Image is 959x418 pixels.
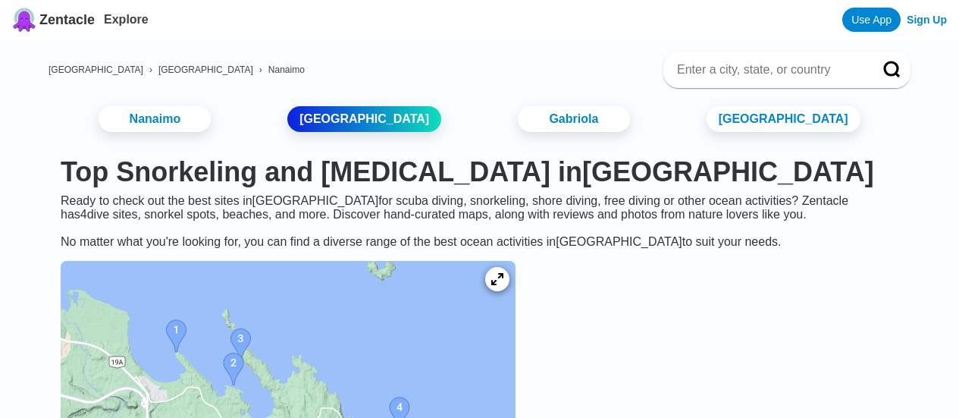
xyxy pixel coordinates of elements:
[842,8,901,32] a: Use App
[158,64,253,75] a: [GEOGRAPHIC_DATA]
[675,62,862,77] input: Enter a city, state, or country
[907,14,947,26] a: Sign Up
[12,8,95,32] a: Zentacle logoZentacle
[39,12,95,28] span: Zentacle
[49,64,143,75] a: [GEOGRAPHIC_DATA]
[49,194,910,249] div: Ready to check out the best sites in [GEOGRAPHIC_DATA] for scuba diving, snorkeling, shore diving...
[104,13,149,26] a: Explore
[12,8,36,32] img: Zentacle logo
[707,106,860,132] a: [GEOGRAPHIC_DATA]
[259,64,262,75] span: ›
[287,106,441,132] a: [GEOGRAPHIC_DATA]
[61,156,898,188] h1: Top Snorkeling and [MEDICAL_DATA] in [GEOGRAPHIC_DATA]
[518,106,630,132] a: Gabriola
[99,106,211,132] a: Nanaimo
[149,64,152,75] span: ›
[268,64,305,75] a: Nanaimo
